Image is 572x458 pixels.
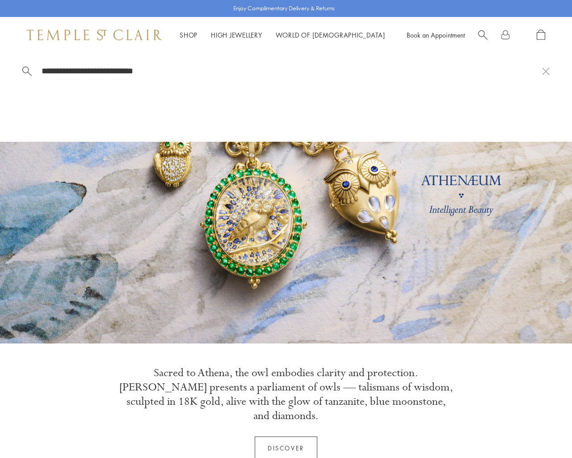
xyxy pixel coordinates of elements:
p: Sacred to Athena, the owl embodies clarity and protection. [PERSON_NAME] presents a parliament of... [118,366,454,423]
a: ShopShop [180,30,198,39]
a: Book an Appointment [407,30,465,39]
p: Enjoy Complimentary Delivery & Returns [233,4,335,13]
a: World of [DEMOGRAPHIC_DATA]World of [DEMOGRAPHIC_DATA] [276,30,385,39]
img: Temple St. Clair [27,30,162,40]
a: Search [478,30,488,41]
a: High JewelleryHigh Jewellery [211,30,262,39]
a: Open Shopping Bag [537,30,545,41]
nav: Main navigation [180,30,385,41]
